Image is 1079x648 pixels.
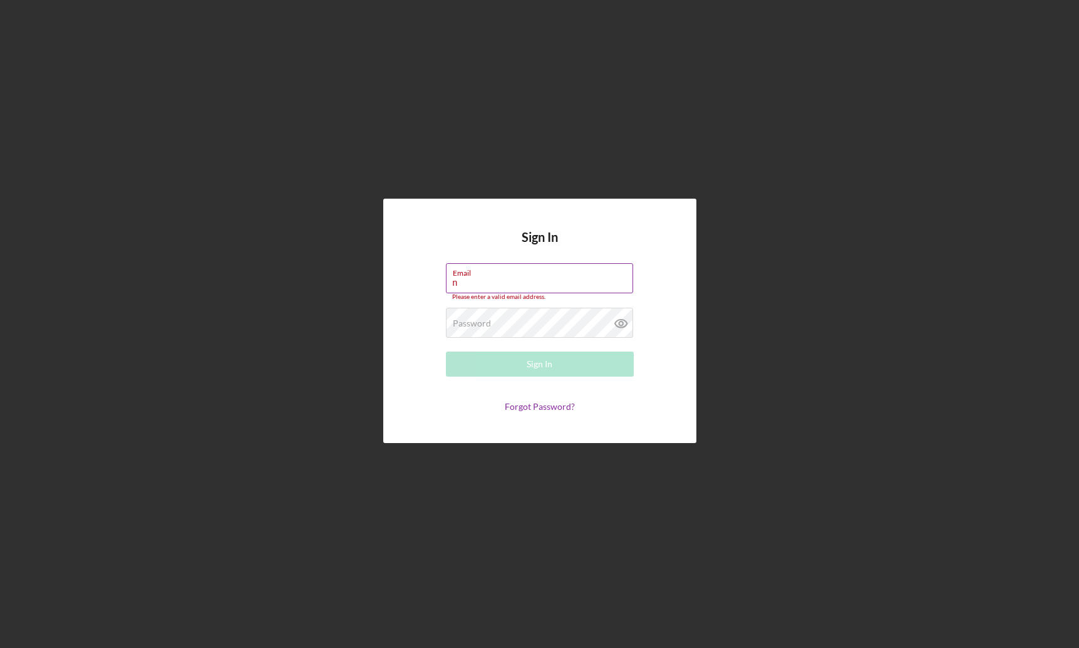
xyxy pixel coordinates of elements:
label: Email [453,264,633,278]
h4: Sign In [522,230,558,263]
label: Password [453,318,491,328]
div: Please enter a valid email address. [446,293,634,301]
button: Sign In [446,352,634,377]
a: Forgot Password? [505,401,575,412]
div: Sign In [527,352,552,377]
